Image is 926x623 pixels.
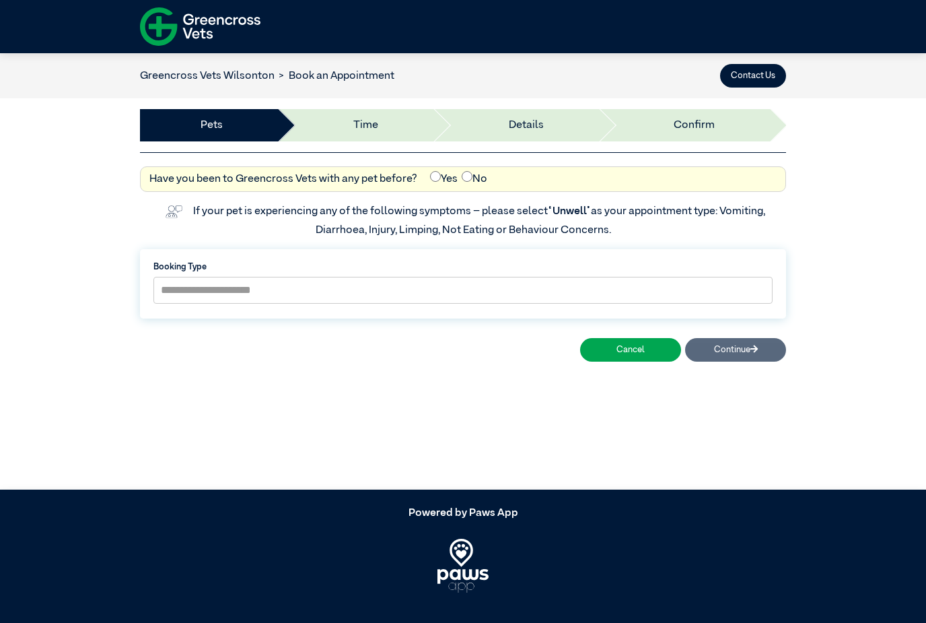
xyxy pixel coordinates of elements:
[140,3,260,50] img: f-logo
[193,206,767,236] label: If your pet is experiencing any of the following symptoms – please select as your appointment typ...
[149,171,417,187] label: Have you been to Greencross Vets with any pet before?
[140,506,786,519] h5: Powered by Paws App
[275,68,394,84] li: Book an Appointment
[430,171,458,187] label: Yes
[430,171,441,182] input: Yes
[161,201,186,222] img: vet
[437,539,489,593] img: PawsApp
[140,68,394,84] nav: breadcrumb
[153,261,773,273] label: Booking Type
[548,206,591,217] span: “Unwell”
[462,171,472,182] input: No
[462,171,487,187] label: No
[580,338,681,362] button: Cancel
[720,64,786,88] button: Contact Us
[201,117,223,133] a: Pets
[140,71,275,81] a: Greencross Vets Wilsonton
